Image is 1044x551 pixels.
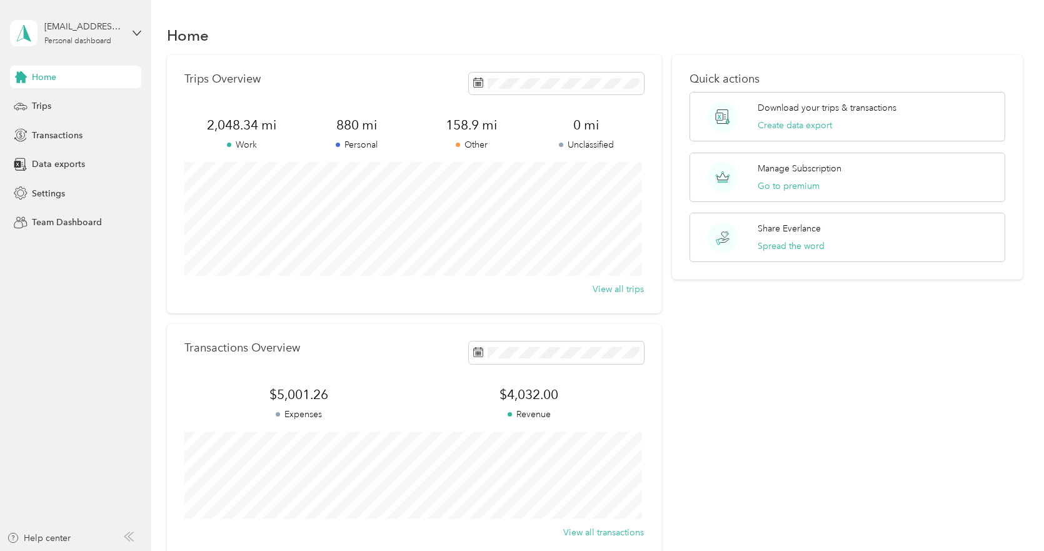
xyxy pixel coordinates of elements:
[184,386,414,403] span: $5,001.26
[690,73,1005,86] p: Quick actions
[44,38,111,45] div: Personal dashboard
[32,216,102,229] span: Team Dashboard
[758,162,841,175] p: Manage Subscription
[184,408,414,421] p: Expenses
[414,386,644,403] span: $4,032.00
[32,99,51,113] span: Trips
[184,341,300,355] p: Transactions Overview
[593,283,644,296] button: View all trips
[299,138,414,151] p: Personal
[758,101,896,114] p: Download your trips & transactions
[529,116,644,134] span: 0 mi
[184,138,299,151] p: Work
[414,408,644,421] p: Revenue
[758,119,832,132] button: Create data export
[7,532,71,545] button: Help center
[184,73,261,86] p: Trips Overview
[32,129,83,142] span: Transactions
[529,138,644,151] p: Unclassified
[32,71,56,84] span: Home
[974,481,1044,551] iframe: Everlance-gr Chat Button Frame
[758,240,825,253] button: Spread the word
[32,187,65,200] span: Settings
[32,158,85,171] span: Data exports
[563,526,644,539] button: View all transactions
[758,179,820,193] button: Go to premium
[414,116,529,134] span: 158.9 mi
[44,20,123,33] div: [EMAIL_ADDRESS][DOMAIN_NAME]
[758,222,821,235] p: Share Everlance
[299,116,414,134] span: 880 mi
[167,29,209,42] h1: Home
[414,138,529,151] p: Other
[184,116,299,134] span: 2,048.34 mi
